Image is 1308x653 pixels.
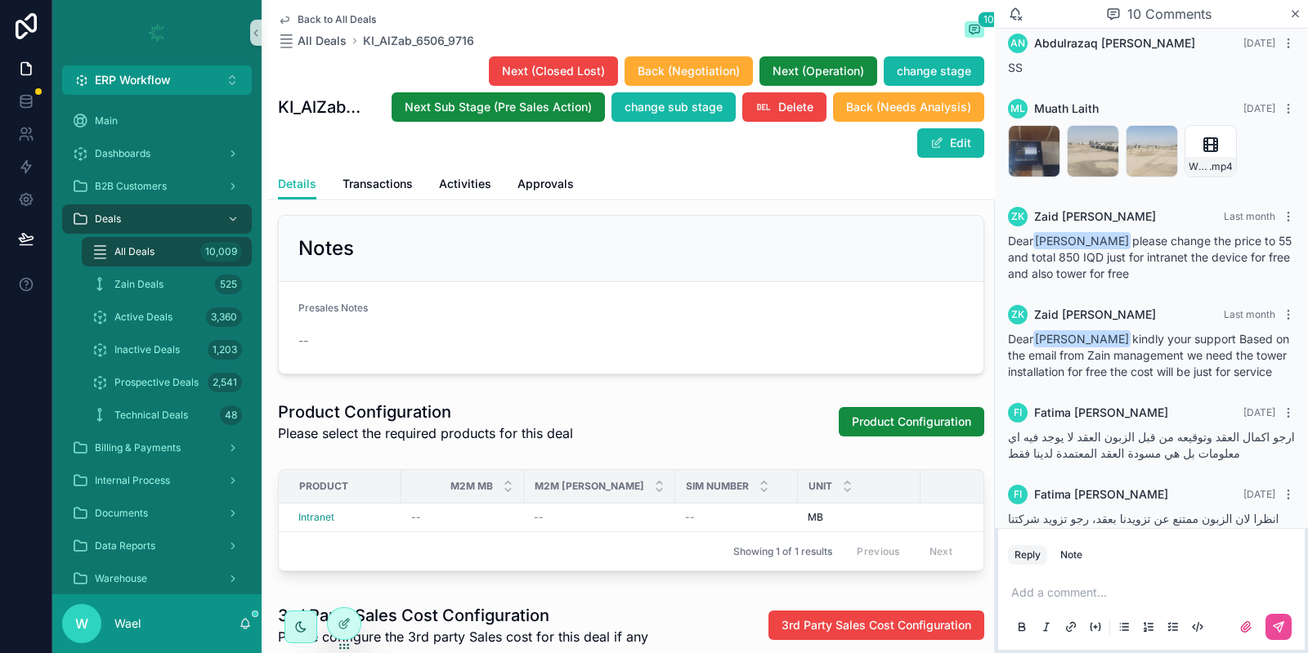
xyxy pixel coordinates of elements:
div: 525 [215,275,242,294]
div: 48 [220,405,242,425]
span: Presales Notes [298,302,368,314]
a: Dashboards [62,139,252,168]
a: Prospective Deals2,541 [82,368,252,397]
span: ZK [1011,308,1024,321]
p: Wael [114,615,141,632]
div: Note [1060,548,1082,561]
button: Next (Closed Lost) [489,56,618,86]
span: ارجو اكمال العقد وتوقيعه من قبل الزبون العقد لا يوجد فيه اي معلومات بل هي مسودة العقد المعتمدة لد... [1008,430,1295,460]
span: FI [1014,488,1022,501]
span: .mp4 [1209,160,1233,173]
a: Details [278,169,316,200]
span: Next (Operation) [773,63,864,79]
a: KI_AlZab_6506_9716 [363,33,474,49]
span: Dashboards [95,147,150,160]
a: Warehouse [62,564,252,593]
h1: Product Configuration [278,400,573,423]
span: change stage [897,63,971,79]
span: B2B Customers [95,180,167,193]
span: All Deals [114,245,155,258]
span: -- [534,511,544,524]
a: Technical Deals48 [82,400,252,430]
span: ERP Workflow [95,72,171,88]
button: Edit [917,128,984,158]
span: 15 [930,511,1033,524]
span: WhatsApp-Video-2025-06-02-at-10.59.33_e9bc1d6f [1189,160,1209,173]
a: Documents [62,499,252,528]
button: 3rd Party Sales Cost Configuration [768,611,984,640]
span: Product [299,480,348,493]
div: 10,009 [200,242,242,262]
span: Approvals [517,176,574,192]
h1: 3rd Party Sales Cost Configuration [278,604,648,627]
span: 3rd Party Sales Cost Configuration [782,617,971,633]
span: Abdulrazaq [PERSON_NAME] [1034,35,1195,51]
span: [DATE] [1243,102,1275,114]
span: W [75,614,88,633]
a: Deals [62,204,252,234]
span: Muath Laith [1034,101,1099,117]
span: Next Sub Stage (Pre Sales Action) [405,99,592,115]
button: Product Configuration [839,407,984,436]
span: [DATE] [1243,37,1275,49]
a: Transactions [343,169,413,202]
span: All Deals [298,33,347,49]
a: Inactive Deals1,203 [82,335,252,365]
span: -- [298,333,308,349]
span: Last month [1224,210,1275,222]
button: change stage [884,56,984,86]
button: Back (Needs Analysis) [833,92,984,122]
a: Internal Process [62,466,252,495]
a: Billing & Payments [62,433,252,463]
div: 3,360 [206,307,242,327]
span: [DATE] [1243,406,1275,418]
span: MB [808,511,823,524]
span: Fatima [PERSON_NAME] [1034,486,1168,503]
div: 2,541 [208,373,242,392]
span: 10 [978,11,1000,28]
a: Intranet [298,511,334,524]
button: Next (Operation) [759,56,877,86]
span: Transactions [343,176,413,192]
h2: Notes [298,235,354,262]
span: Warehouse [95,572,147,585]
span: [PERSON_NAME] [1033,232,1131,249]
span: Dear please change the price to 55 and total 850 IQD just for intranet the device for free and al... [1008,234,1292,280]
button: Back (Negotiation) [625,56,753,86]
span: Zaid [PERSON_NAME] [1034,306,1156,323]
button: Select Button [62,65,252,95]
span: انظرا لان الزبون ممتنع عن تزويدنا بعقد، رجو تزويد شركتنا بكتاب معنون من المنافذ الحدودية إلى الشر... [1008,512,1292,558]
span: SS [1008,60,1023,74]
span: [DATE] [1243,488,1275,500]
button: Note [1054,545,1089,565]
span: Deals [95,212,121,226]
h1: KI_AlZab_6506_9716 [278,96,361,119]
span: Zaid [PERSON_NAME] [1034,208,1156,225]
span: Main [95,114,118,127]
span: Zain Deals [114,278,163,291]
span: SIM Number [686,480,749,493]
a: All Deals10,009 [82,237,252,266]
a: Data Reports [62,531,252,561]
button: Delete [742,92,826,122]
span: Active Deals [114,311,172,324]
div: 1,203 [208,340,242,360]
span: Technical Deals [114,409,188,422]
span: Back (Negotiation) [638,63,740,79]
button: change sub stage [611,92,736,122]
span: ML [1010,102,1025,115]
span: Next (Closed Lost) [502,63,605,79]
span: ZK [1011,210,1024,223]
span: AN [1010,37,1025,50]
a: Zain Deals525 [82,270,252,299]
span: Last month [1224,308,1275,320]
button: 10 [965,21,984,41]
span: change sub stage [625,99,723,115]
button: Reply [1008,545,1047,565]
span: Please configure the 3rd party Sales cost for this deal if any [278,627,648,646]
span: FI [1014,406,1022,419]
span: -- [411,511,421,524]
span: Unit [809,480,832,493]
